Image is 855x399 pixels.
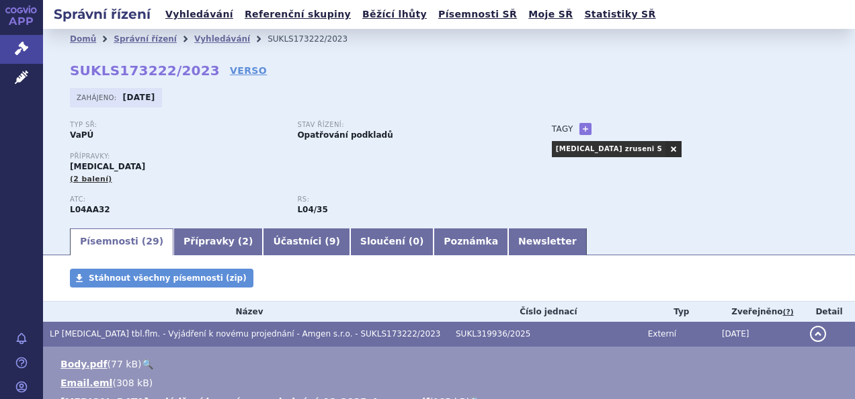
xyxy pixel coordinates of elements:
p: Typ SŘ: [70,121,284,129]
p: RS: [297,195,511,204]
a: + [579,123,592,135]
h2: Správní řízení [43,5,161,24]
a: VERSO [230,64,267,77]
a: Běžící lhůty [358,5,431,24]
abbr: (?) [783,308,794,317]
a: Moje SŘ [524,5,577,24]
a: Email.eml [60,378,112,388]
th: Detail [803,302,855,322]
button: detail [810,326,826,342]
span: 2 [242,236,249,247]
th: Zveřejněno [715,302,803,322]
h3: Tagy [552,121,573,137]
span: 9 [329,236,336,247]
span: (2 balení) [70,175,112,183]
th: Číslo jednací [449,302,641,322]
li: ( ) [60,376,842,390]
a: Domů [70,34,96,44]
a: Poznámka [434,228,508,255]
span: Externí [648,329,676,339]
p: ATC: [70,195,284,204]
th: Název [43,302,449,322]
strong: VaPÚ [70,130,93,140]
strong: Opatřování podkladů [297,130,393,140]
strong: APREMILAST [70,205,110,214]
a: Písemnosti SŘ [434,5,521,24]
a: Přípravky (2) [173,228,263,255]
a: Vyhledávání [194,34,250,44]
strong: [DATE] [123,93,155,102]
strong: SUKLS173222/2023 [70,62,220,79]
span: 0 [413,236,419,247]
td: [DATE] [715,322,803,347]
a: Sloučení (0) [350,228,434,255]
strong: apremilast [297,205,327,214]
span: Zahájeno: [77,92,119,103]
a: Body.pdf [60,359,108,369]
a: Správní řízení [114,34,177,44]
a: Písemnosti (29) [70,228,173,255]
span: 308 kB [116,378,149,388]
a: Newsletter [508,228,587,255]
span: 77 kB [111,359,138,369]
li: SUKLS173222/2023 [268,29,365,49]
li: ( ) [60,357,842,371]
a: Vyhledávání [161,5,237,24]
span: [MEDICAL_DATA] [70,162,145,171]
td: SUKL319936/2025 [449,322,641,347]
a: 🔍 [142,359,153,369]
p: Stav řízení: [297,121,511,129]
a: Účastníci (9) [263,228,350,255]
th: Typ [641,302,715,322]
p: Přípravky: [70,152,525,161]
a: Referenční skupiny [241,5,355,24]
span: LP OTEZLA tbl.flm. - Vyjádření k novému projednání - Amgen s.r.o. - SUKLS173222/2023 [50,329,440,339]
a: Stáhnout všechny písemnosti (zip) [70,269,253,287]
span: 29 [146,236,159,247]
a: Statistiky SŘ [580,5,659,24]
a: [MEDICAL_DATA] zruseni S [552,141,665,157]
span: Stáhnout všechny písemnosti (zip) [89,273,247,283]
